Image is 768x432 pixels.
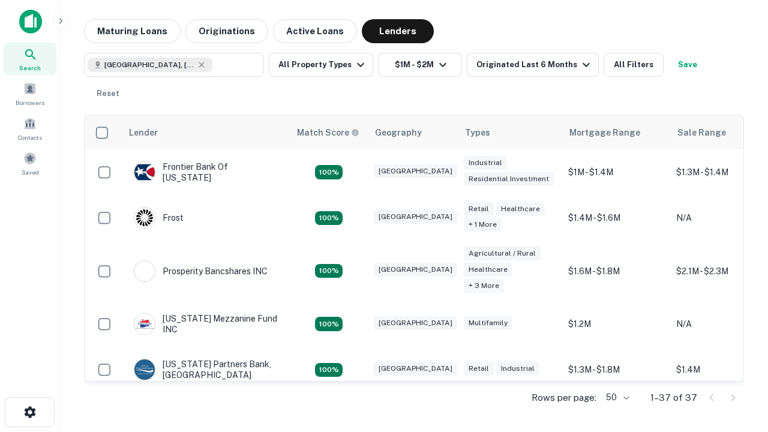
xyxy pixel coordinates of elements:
[134,260,268,282] div: Prosperity Bancshares INC
[290,116,368,149] th: Capitalize uses an advanced AI algorithm to match your search with the best lender. The match sco...
[122,116,290,149] th: Lender
[668,53,707,77] button: Save your search to get updates of matches that match your search criteria.
[562,241,670,301] td: $1.6M - $1.8M
[269,53,373,77] button: All Property Types
[89,82,127,106] button: Reset
[708,298,768,355] iframe: Chat Widget
[134,313,278,335] div: [US_STATE] Mezzanine Fund INC
[273,19,357,43] button: Active Loans
[464,202,494,216] div: Retail
[464,218,502,232] div: + 1 more
[532,391,596,405] p: Rows per page:
[134,161,278,183] div: Frontier Bank Of [US_STATE]
[315,363,343,377] div: Matching Properties: 4, hasApolloMatch: undefined
[562,347,670,392] td: $1.3M - $1.8M
[19,10,42,34] img: capitalize-icon.png
[464,156,507,170] div: Industrial
[374,263,457,277] div: [GEOGRAPHIC_DATA]
[375,125,422,140] div: Geography
[315,165,343,179] div: Matching Properties: 4, hasApolloMatch: undefined
[464,362,494,376] div: Retail
[467,53,599,77] button: Originated Last 6 Months
[650,391,697,405] p: 1–37 of 37
[19,63,41,73] span: Search
[16,98,44,107] span: Borrowers
[464,279,504,293] div: + 3 more
[134,359,278,380] div: [US_STATE] Partners Bank, [GEOGRAPHIC_DATA]
[562,195,670,241] td: $1.4M - $1.6M
[134,208,155,228] img: picture
[374,362,457,376] div: [GEOGRAPHIC_DATA]
[297,126,357,139] h6: Match Score
[458,116,562,149] th: Types
[464,247,541,260] div: Agricultural / Rural
[562,149,670,195] td: $1M - $1.4M
[601,389,631,406] div: 50
[604,53,664,77] button: All Filters
[134,162,155,182] img: picture
[374,210,457,224] div: [GEOGRAPHIC_DATA]
[4,112,56,145] a: Contacts
[22,167,39,177] span: Saved
[18,133,42,142] span: Contacts
[4,77,56,110] a: Borrowers
[134,207,184,229] div: Frost
[362,19,434,43] button: Lenders
[315,317,343,331] div: Matching Properties: 5, hasApolloMatch: undefined
[569,125,640,140] div: Mortgage Range
[374,164,457,178] div: [GEOGRAPHIC_DATA]
[84,19,181,43] button: Maturing Loans
[297,126,359,139] div: Capitalize uses an advanced AI algorithm to match your search with the best lender. The match sco...
[368,116,458,149] th: Geography
[134,314,155,334] img: picture
[496,202,545,216] div: Healthcare
[464,316,512,330] div: Multifamily
[465,125,490,140] div: Types
[677,125,726,140] div: Sale Range
[129,125,158,140] div: Lender
[496,362,539,376] div: Industrial
[315,264,343,278] div: Matching Properties: 6, hasApolloMatch: undefined
[185,19,268,43] button: Originations
[134,261,155,281] img: picture
[464,263,512,277] div: Healthcare
[464,172,554,186] div: Residential Investment
[4,43,56,75] a: Search
[104,59,194,70] span: [GEOGRAPHIC_DATA], [GEOGRAPHIC_DATA], [GEOGRAPHIC_DATA]
[378,53,462,77] button: $1M - $2M
[315,211,343,226] div: Matching Properties: 4, hasApolloMatch: undefined
[134,359,155,380] img: picture
[562,116,670,149] th: Mortgage Range
[4,147,56,179] a: Saved
[476,58,593,72] div: Originated Last 6 Months
[374,316,457,330] div: [GEOGRAPHIC_DATA]
[562,301,670,347] td: $1.2M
